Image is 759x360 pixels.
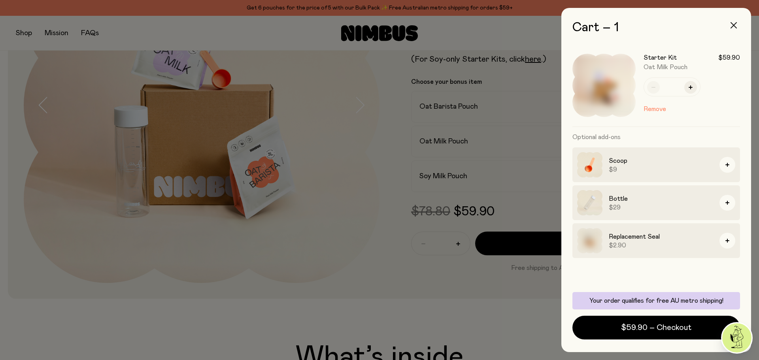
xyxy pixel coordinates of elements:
[609,232,713,241] h3: Replacement Seal
[572,316,740,339] button: $59.90 – Checkout
[572,127,740,147] h3: Optional add-ons
[577,297,735,305] p: Your order qualifies for free AU metro shipping!
[609,156,713,166] h3: Scoop
[718,54,740,62] span: $59.90
[644,54,677,62] h3: Starter Kit
[621,322,691,333] span: $59.90 – Checkout
[722,323,751,352] img: agent
[609,204,713,211] span: $29
[644,104,666,114] button: Remove
[609,194,713,204] h3: Bottle
[609,241,713,249] span: $2.90
[572,21,740,35] h2: Cart – 1
[644,64,687,70] span: Oat Milk Pouch
[609,166,713,173] span: $9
